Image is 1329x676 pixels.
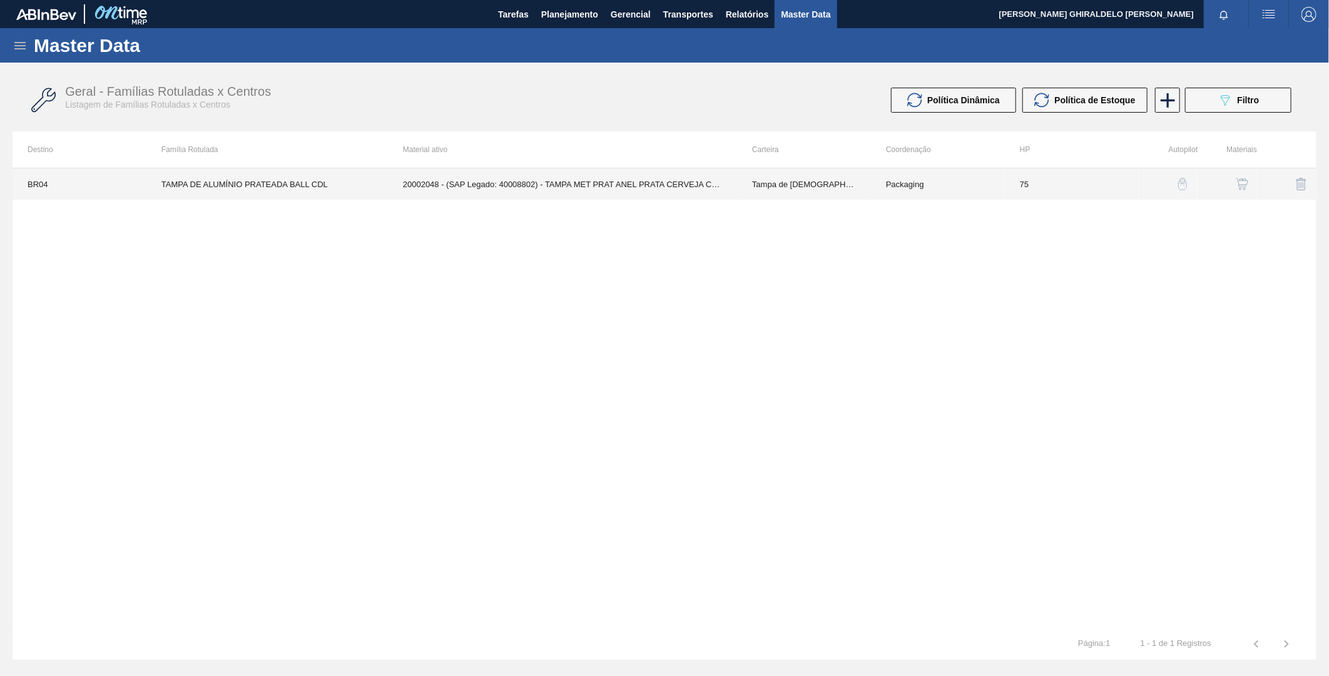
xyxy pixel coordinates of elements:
[1204,169,1257,199] div: Ver Materiais
[1286,169,1316,199] button: delete-icon
[1176,178,1189,190] img: auto-pilot-icon
[1185,88,1291,113] button: Filtro
[1168,169,1198,199] button: auto-pilot-icon
[1005,131,1139,168] th: HP
[1154,88,1179,113] div: Nova Família Rotulada x Centro
[1263,169,1316,199] div: Excluir Família Rotulada X Centro
[541,7,598,22] span: Planejamento
[1301,7,1316,22] img: Logout
[13,168,146,200] td: BR04
[871,131,1005,168] th: Coordenação
[1261,7,1276,22] img: userActions
[891,88,1022,113] div: Atualizar Política Dinâmica
[1005,168,1139,200] td: 75
[34,38,256,53] h1: Master Data
[781,7,830,22] span: Master Data
[65,100,230,110] span: Listagem de Famílias Rotuladas x Centros
[726,7,768,22] span: Relatórios
[1063,628,1125,648] td: Página : 1
[737,168,871,200] td: Tampa de [DEMOGRAPHIC_DATA]
[1022,88,1148,113] button: Política de Estoque
[388,131,737,168] th: Material ativo
[1126,628,1226,648] td: 1 - 1 de 1 Registros
[146,168,388,200] td: TAMPA DE ALUMÍNIO PRATEADA BALL CDL
[146,131,388,168] th: Família Rotulada
[388,168,737,200] td: 20002048 - (SAP Legado: 40008802) - TAMPA MET PRAT ANEL PRATA CERVEJA CX600
[498,7,529,22] span: Tarefas
[1139,131,1198,168] th: Autopilot
[1238,95,1260,105] span: Filtro
[663,7,713,22] span: Transportes
[16,9,76,20] img: TNhmsLtSVTkK8tSr43FrP2fwEKptu5GPRR3wAAAABJRU5ErkJggg==
[1054,95,1135,105] span: Política de Estoque
[927,95,1000,105] span: Política Dinâmica
[1022,88,1154,113] div: Atualizar Política de Estoque em Massa
[65,84,271,98] span: Geral - Famílias Rotuladas x Centros
[871,168,1005,200] td: Packaging
[1145,169,1198,199] div: Configuração Auto Pilot
[1179,88,1298,113] div: Filtrar Família Rotulada x Centro
[737,131,871,168] th: Carteira
[891,88,1016,113] button: Política Dinâmica
[1236,178,1248,190] img: shopping-cart-icon
[1204,6,1244,23] button: Notificações
[1227,169,1257,199] button: shopping-cart-icon
[1198,131,1257,168] th: Materiais
[13,131,146,168] th: Destino
[611,7,651,22] span: Gerencial
[1294,177,1309,192] img: delete-icon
